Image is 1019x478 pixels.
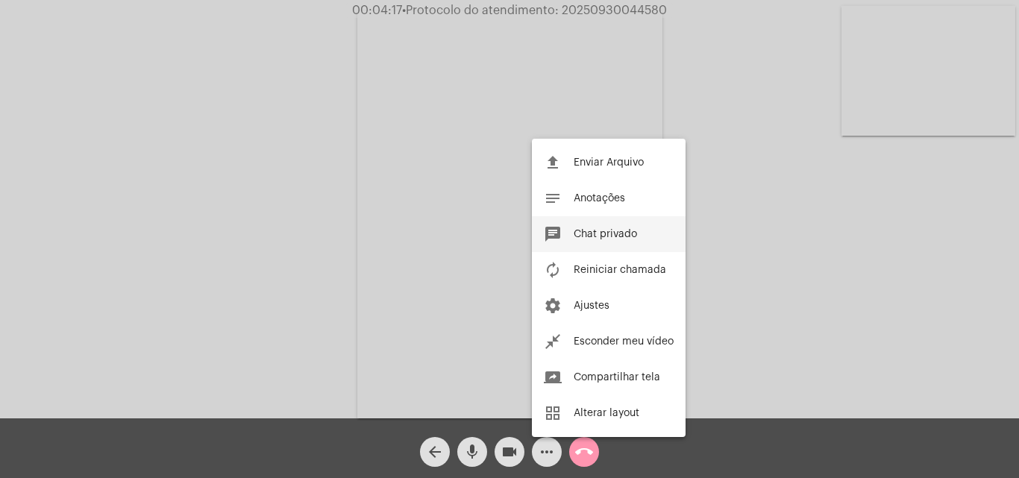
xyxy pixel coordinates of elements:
mat-icon: notes [544,189,562,207]
span: Esconder meu vídeo [574,336,674,347]
mat-icon: close_fullscreen [544,333,562,350]
span: Reiniciar chamada [574,265,666,275]
span: Compartilhar tela [574,372,660,383]
span: Ajustes [574,301,609,311]
mat-icon: grid_view [544,404,562,422]
span: Anotações [574,193,625,204]
span: Alterar layout [574,408,639,418]
mat-icon: settings [544,297,562,315]
mat-icon: chat [544,225,562,243]
mat-icon: screen_share [544,368,562,386]
span: Enviar Arquivo [574,157,644,168]
mat-icon: autorenew [544,261,562,279]
span: Chat privado [574,229,637,239]
mat-icon: file_upload [544,154,562,172]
